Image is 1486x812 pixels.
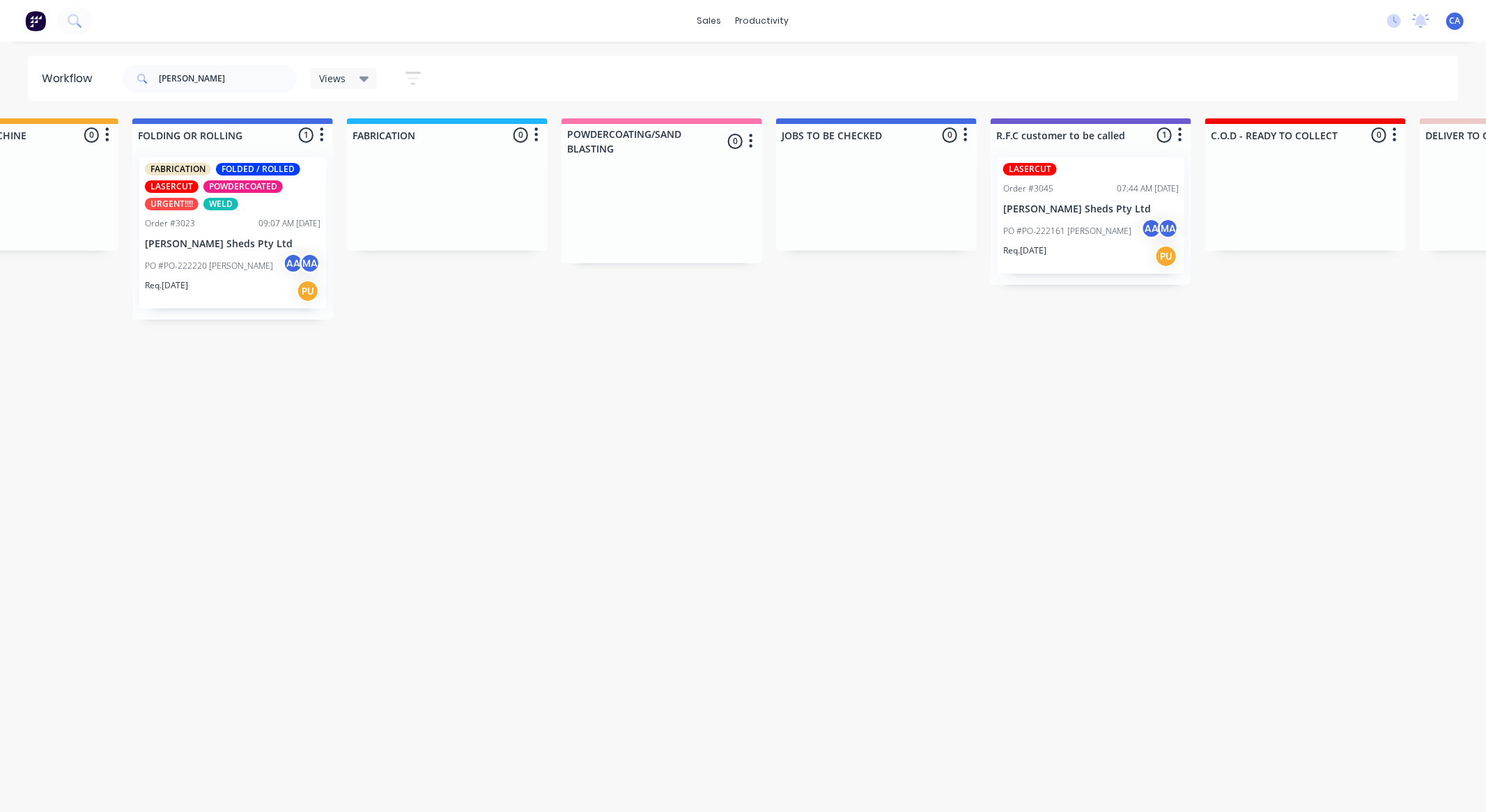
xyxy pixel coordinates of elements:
div: productivity [729,10,796,31]
p: Req. [DATE] [145,279,188,292]
div: LASERCUT [145,180,199,193]
div: FABRICATIONFOLDED / ROLLEDLASERCUTPOWDERCOATEDURGENT!!!!WELDOrder #302309:07 AM [DATE][PERSON_NAM... [139,157,326,309]
input: Search for orders... [159,65,297,93]
div: MA [300,253,320,274]
div: Order #3023 [145,217,195,230]
div: PU [1155,245,1177,267]
p: PO #PO-222220 [PERSON_NAME] [145,260,273,272]
div: FOLDED / ROLLED [216,163,300,175]
div: FABRICATION [145,163,211,175]
div: LASERCUTOrder #304507:44 AM [DATE][PERSON_NAME] Sheds Pty LtdPO #PO-222161 [PERSON_NAME]AAMAReq.[... [998,157,1184,274]
div: URGENT!!!! [145,198,199,210]
p: [PERSON_NAME] Sheds Pty Ltd [145,238,320,250]
img: Factory [25,10,46,31]
p: [PERSON_NAME] Sheds Pty Ltd [1003,203,1179,215]
p: PO #PO-222161 [PERSON_NAME] [1003,225,1131,237]
div: POWDERCOATED [203,180,283,193]
div: LASERCUT [1003,163,1057,175]
div: PU [297,280,319,302]
div: WELD [203,198,238,210]
div: sales [690,10,729,31]
span: Views [319,71,346,86]
span: CA [1450,15,1461,27]
div: 09:07 AM [DATE] [258,217,320,230]
p: Req. [DATE] [1003,244,1046,257]
div: AA [283,253,304,274]
div: AA [1141,218,1162,239]
div: Workflow [42,70,99,87]
div: 07:44 AM [DATE] [1117,182,1179,195]
div: Order #3045 [1003,182,1053,195]
div: MA [1158,218,1179,239]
